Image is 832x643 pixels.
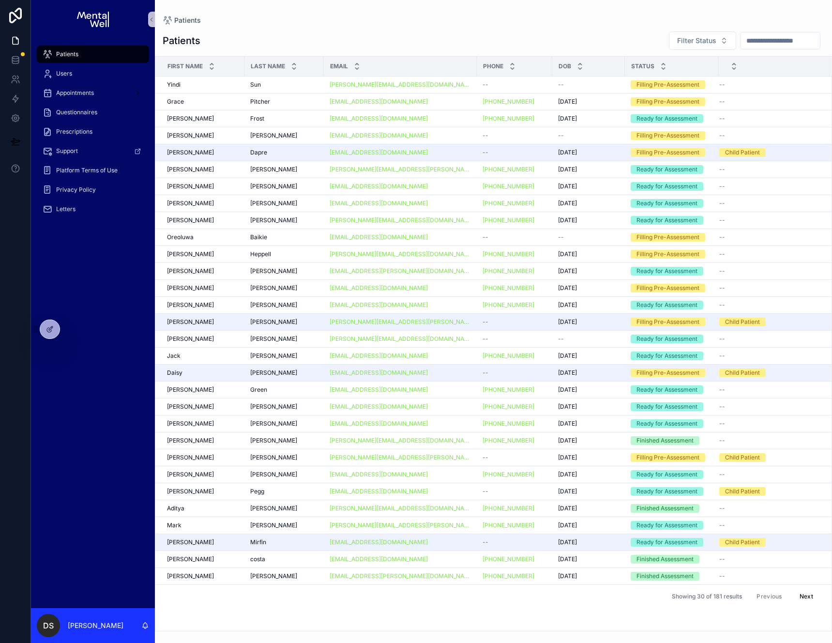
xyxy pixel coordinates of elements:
a: -- [483,318,546,326]
a: Letters [37,200,149,218]
a: Appointments [37,84,149,102]
a: -- [719,166,819,173]
a: -- [719,233,819,241]
a: Jack [167,352,239,360]
a: Ready for Assessment [631,335,713,343]
a: [EMAIL_ADDRESS][DOMAIN_NAME] [330,352,471,360]
span: Privacy Policy [56,186,96,194]
div: Ready for Assessment [636,301,697,309]
a: Filling Pre-Assessment [631,131,713,140]
span: -- [719,267,725,275]
span: [DATE] [558,166,577,173]
div: Filling Pre-Assessment [636,284,699,292]
a: [DATE] [558,166,619,173]
a: [DATE] [558,318,619,326]
a: [EMAIL_ADDRESS][DOMAIN_NAME] [330,115,428,122]
a: [DATE] [558,199,619,207]
div: Filling Pre-Assessment [636,368,699,377]
span: Platform Terms of Use [56,167,118,174]
a: [PHONE_NUMBER] [483,403,546,411]
span: -- [483,369,488,377]
a: [PHONE_NUMBER] [483,166,534,173]
a: [PHONE_NUMBER] [483,301,546,309]
a: [PHONE_NUMBER] [483,115,546,122]
a: Pitcher [250,98,318,106]
a: [EMAIL_ADDRESS][PERSON_NAME][DOMAIN_NAME] [330,267,471,275]
a: [PERSON_NAME] [167,250,239,258]
span: [PERSON_NAME] [167,284,214,292]
a: [EMAIL_ADDRESS][DOMAIN_NAME] [330,352,428,360]
div: scrollable content [31,39,155,608]
a: [EMAIL_ADDRESS][DOMAIN_NAME] [330,403,471,411]
div: Ready for Assessment [636,216,697,225]
a: [PERSON_NAME] [250,132,318,139]
a: -- [558,233,619,241]
a: [PERSON_NAME][EMAIL_ADDRESS][PERSON_NAME][DOMAIN_NAME] [330,166,471,173]
a: Sun [250,81,318,89]
span: [DATE] [558,183,577,190]
a: -- [719,267,819,275]
a: -- [719,386,819,394]
div: Ready for Assessment [636,199,697,208]
div: Filling Pre-Assessment [636,148,699,157]
a: [PHONE_NUMBER] [483,352,546,360]
span: [PERSON_NAME] [167,132,214,139]
a: [PHONE_NUMBER] [483,386,534,394]
span: -- [719,132,725,139]
a: -- [719,98,819,106]
a: -- [483,149,546,156]
a: [PERSON_NAME] [167,216,239,224]
a: Support [37,142,149,160]
div: Child Patient [725,318,760,326]
a: Ready for Assessment [631,114,713,123]
a: Filling Pre-Assessment [631,80,713,89]
a: Frost [250,115,318,122]
a: -- [719,250,819,258]
a: [EMAIL_ADDRESS][DOMAIN_NAME] [330,284,471,292]
span: -- [483,81,488,89]
a: -- [719,216,819,224]
span: Sun [250,81,261,89]
div: Child Patient [725,368,760,377]
a: Filling Pre-Assessment [631,250,713,259]
span: [PERSON_NAME] [167,250,214,258]
a: [PERSON_NAME] [250,369,318,377]
span: [PERSON_NAME] [167,149,214,156]
span: [PERSON_NAME] [250,335,297,343]
span: [PERSON_NAME] [167,183,214,190]
a: [PERSON_NAME][EMAIL_ADDRESS][DOMAIN_NAME] [330,335,471,343]
a: -- [558,335,619,343]
a: Ready for Assessment [631,301,713,309]
a: Filling Pre-Assessment [631,148,713,157]
a: -- [483,81,546,89]
span: -- [719,386,725,394]
span: [DATE] [558,301,577,309]
span: [PERSON_NAME] [250,132,297,139]
a: [DATE] [558,284,619,292]
span: -- [719,166,725,173]
div: Ready for Assessment [636,402,697,411]
a: Ready for Assessment [631,385,713,394]
div: Filling Pre-Assessment [636,131,699,140]
a: [PHONE_NUMBER] [483,352,534,360]
a: Filling Pre-Assessment [631,97,713,106]
span: [PERSON_NAME] [167,199,214,207]
span: Pitcher [250,98,270,106]
div: Ready for Assessment [636,182,697,191]
span: [DATE] [558,98,577,106]
span: [PERSON_NAME] [167,267,214,275]
a: [EMAIL_ADDRESS][DOMAIN_NAME] [330,369,471,377]
span: [DATE] [558,199,577,207]
span: [DATE] [558,250,577,258]
span: -- [558,335,564,343]
div: Filling Pre-Assessment [636,97,699,106]
a: [PERSON_NAME] [167,284,239,292]
a: -- [719,132,819,139]
a: [DATE] [558,216,619,224]
a: [PHONE_NUMBER] [483,216,546,224]
span: -- [719,301,725,309]
a: -- [719,199,819,207]
a: [PERSON_NAME] [167,335,239,343]
a: Filling Pre-Assessment [631,284,713,292]
span: Yindi [167,81,181,89]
